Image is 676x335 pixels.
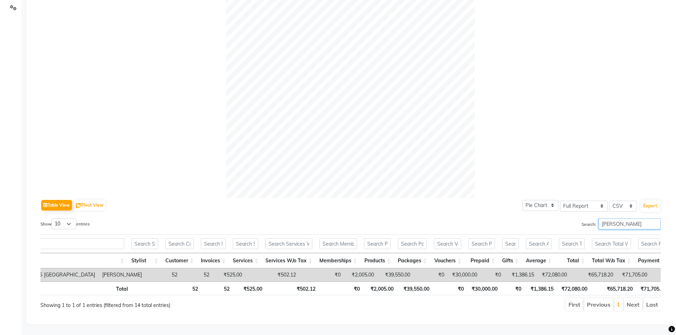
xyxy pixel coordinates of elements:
td: ₹72,080.00 [538,268,571,281]
th: ₹0 [433,281,467,295]
label: Search: [582,218,661,229]
th: ₹71,705.00 [636,281,670,295]
button: Export [641,200,660,212]
input: Search Packages [398,238,427,249]
th: ₹72,080.00 [557,281,590,295]
th: ₹0 [319,281,363,295]
input: Search: [599,218,661,229]
th: 52 [166,281,202,295]
th: ₹525.00 [233,281,266,295]
a: 1 [617,301,620,308]
td: [PERSON_NAME] [99,268,145,281]
th: Total: activate to sort column ascending [555,253,588,268]
input: Search Payment [638,238,665,249]
th: Products: activate to sort column ascending [361,253,394,268]
th: Average: activate to sort column ascending [522,253,555,268]
th: Customer: activate to sort column ascending [162,253,197,268]
td: ₹525.00 [213,268,246,281]
input: Search Memberships [319,238,357,249]
th: Services: activate to sort column ascending [229,253,262,268]
td: ₹0 [299,268,344,281]
th: Gifts: activate to sort column ascending [499,253,522,268]
input: Search Products [364,238,391,249]
input: Search Invoices [201,238,226,249]
th: 52 [202,281,233,295]
input: Search Total W/o Tax [592,238,631,249]
input: Search Vouchers [434,238,461,249]
input: Search Customer [165,238,194,249]
input: Search Average [526,238,552,249]
th: Total W/o Tax: activate to sort column ascending [588,253,634,268]
th: Packages: activate to sort column ascending [394,253,430,268]
th: Invoices: activate to sort column ascending [197,253,229,268]
td: ₹0 [481,268,505,281]
th: ₹39,550.00 [397,281,433,295]
th: ₹65,718.20 [591,281,636,295]
input: Search Services W/o Tax [265,238,312,249]
select: Showentries [51,218,76,229]
td: 52 [145,268,181,281]
th: ₹0 [501,281,525,295]
img: pivot.png [76,203,81,208]
input: Search Prepaid [468,238,495,249]
input: Search Stylist [131,238,158,249]
input: Search Total [559,238,585,249]
th: Stylist: activate to sort column ascending [128,253,162,268]
th: Vouchers: activate to sort column ascending [430,253,465,268]
td: ₹65,718.20 [571,268,617,281]
th: ₹502.12 [266,281,319,295]
td: ₹0 [414,268,448,281]
td: ₹1,386.15 [505,268,538,281]
td: ₹2,005.00 [344,268,378,281]
th: Memberships: activate to sort column ascending [316,253,361,268]
td: ₹71,705.00 [617,268,651,281]
button: Table View [41,200,72,211]
th: ₹2,005.00 [363,281,397,295]
input: Search Gifts [502,238,519,249]
th: ₹30,000.00 [467,281,501,295]
th: Payment: activate to sort column ascending [634,253,669,268]
th: Prepaid: activate to sort column ascending [465,253,498,268]
div: Showing 1 to 1 of 1 entries (filtered from 14 total entries) [40,297,293,309]
button: Pivot View [74,200,105,211]
td: ₹39,550.00 [378,268,414,281]
td: 52 [181,268,213,281]
th: ₹1,386.15 [525,281,557,295]
label: Show entries [40,218,90,229]
th: Services W/o Tax: activate to sort column ascending [262,253,316,268]
input: Search Services [233,238,258,249]
td: ₹30,000.00 [448,268,481,281]
td: ₹502.12 [246,268,299,281]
